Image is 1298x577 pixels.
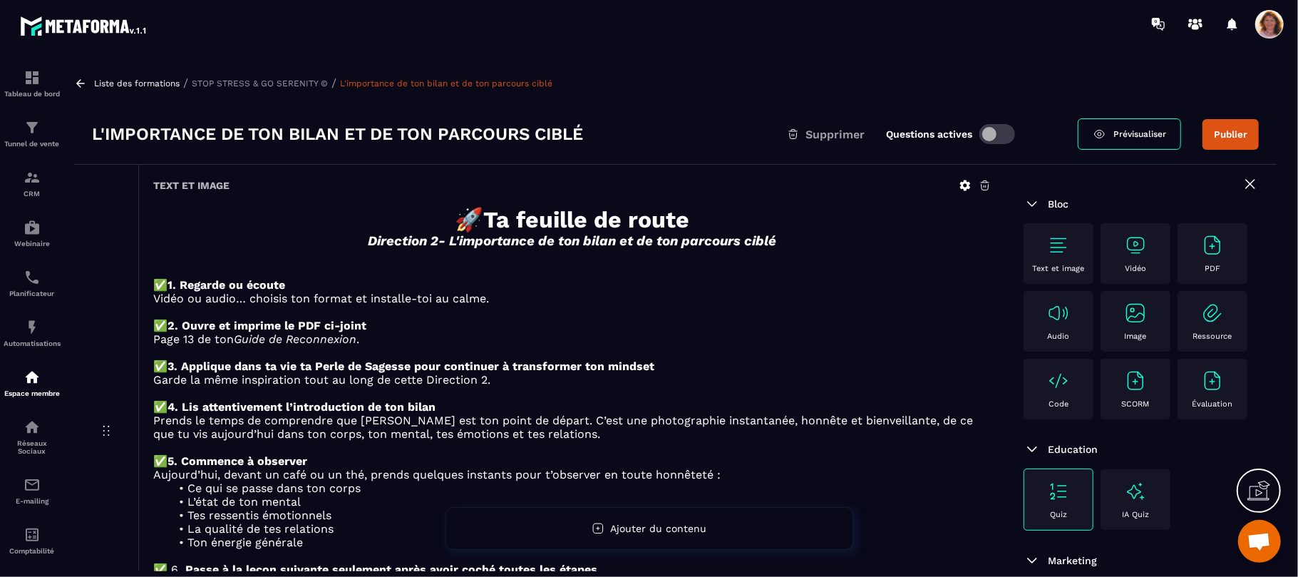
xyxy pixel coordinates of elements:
p: Prends le temps de comprendre que [PERSON_NAME] est ton point de départ. C’est une photographie i... [153,414,991,441]
img: text-image no-wra [1047,234,1070,257]
a: automationsautomationsAutomatisations [4,308,61,358]
p: ✅ [153,454,991,468]
p: Page 13 de ton . [153,332,991,346]
img: arrow-down [1024,552,1041,569]
a: accountantaccountantComptabilité [4,516,61,566]
span: / [331,76,336,90]
img: text-image no-wra [1047,480,1070,503]
p: Automatisations [4,339,61,347]
a: Prévisualiser [1078,118,1181,150]
a: automationsautomationsWebinaire [4,208,61,258]
a: Liste des formations [94,78,180,88]
li: Ce qui se passe dans ton corps [170,481,991,495]
li: L’état de ton mental [170,495,991,509]
h6: Text et image [153,180,230,191]
p: Image [1125,332,1147,341]
a: STOP STRESS & GO SERENITY © [192,78,328,88]
p: Tunnel de vente [4,140,61,148]
p: Planificateur [4,290,61,297]
img: automations [24,319,41,336]
img: text-image no-wra [1124,302,1147,325]
strong: 1. Regarde ou écoute [168,278,285,292]
a: Ouvrir le chat [1238,520,1281,563]
img: arrow-down [1024,441,1041,458]
img: logo [20,13,148,39]
img: formation [24,119,41,136]
em: Guide de Reconnexion [234,332,356,346]
img: formation [24,69,41,86]
img: email [24,476,41,494]
img: accountant [24,526,41,543]
p: Réseaux Sociaux [4,439,61,455]
a: formationformationCRM [4,158,61,208]
span: Supprimer [805,128,865,141]
span: Marketing [1048,555,1097,566]
em: Direction 2- L'importance de ton bilan et de ton parcours ciblé [369,233,777,249]
li: Ton énergie générale [170,536,991,549]
strong: 4. Lis attentivement l’introduction de ton bilan [168,400,436,414]
p: Quiz [1050,510,1067,519]
p: Espace membre [4,389,61,397]
label: Questions actives [886,128,972,140]
img: text-image no-wra [1124,369,1147,392]
p: Vidéo ou audio… choisis ton format et installe-toi au calme. [153,292,991,305]
img: text-image [1124,480,1147,503]
a: automationsautomationsEspace membre [4,358,61,408]
p: Ressource [1193,332,1232,341]
img: automations [24,219,41,236]
p: Audio [1048,332,1070,341]
p: Vidéo [1125,264,1146,273]
p: Code [1049,399,1068,409]
p: PDF [1205,264,1220,273]
p: Évaluation [1193,399,1233,409]
img: formation [24,169,41,186]
li: Tes ressentis émotionnels [170,509,991,522]
p: Tableau de bord [4,90,61,98]
span: Ajouter du contenu [610,523,706,534]
p: Webinaire [4,240,61,247]
a: formationformationTableau de bord [4,58,61,108]
a: L'importance de ton bilan et de ton parcours ciblé [340,78,552,88]
img: automations [24,369,41,386]
p: ✅ [153,278,991,292]
span: Prévisualiser [1113,129,1166,139]
a: schedulerschedulerPlanificateur [4,258,61,308]
a: formationformationTunnel de vente [4,108,61,158]
strong: 2. Ouvre et imprime le PDF ci-joint [168,319,366,332]
img: text-image no-wra [1201,302,1224,325]
img: social-network [24,419,41,436]
img: arrow-down [1024,195,1041,213]
p: Aujourd’hui, devant un café ou un thé, prends quelques instants pour t’observer en toute honnêteté : [153,468,991,481]
img: text-image no-wra [1047,369,1070,392]
p: Comptabilité [4,547,61,555]
img: scheduler [24,269,41,286]
strong: 3. Applique dans ta vie ta Perle de Sagesse pour continuer à transformer ton mindset [168,359,654,373]
img: text-image no-wra [1201,234,1224,257]
a: social-networksocial-networkRéseaux Sociaux [4,408,61,466]
span: / [183,76,188,90]
button: Publier [1202,119,1259,150]
p: ✅ 6 [153,563,991,576]
h3: L'importance de ton bilan et de ton parcours ciblé [92,123,583,145]
p: ✅ [153,359,991,373]
p: IA Quiz [1122,510,1149,519]
p: Garde la même inspiration tout au long de cette Direction 2. [153,373,991,387]
p: CRM [4,190,61,198]
p: E-mailing [4,497,61,505]
strong: Ta feuille de route [484,206,690,233]
p: ✅ [153,400,991,414]
p: Text et image [1033,264,1085,273]
strong: . Passe à la leçon suivante seulement après avoir coché toutes les étapes [178,563,597,576]
li: La qualité de tes relations [170,522,991,536]
span: Bloc [1048,198,1068,210]
img: text-image no-wra [1124,234,1147,257]
h1: 🚀 [153,206,991,233]
span: Education [1048,444,1098,455]
strong: 5. Commence à observer [168,454,307,468]
a: emailemailE-mailing [4,466,61,516]
p: SCORM [1122,399,1150,409]
p: ✅ [153,319,991,332]
img: text-image no-wra [1201,369,1224,392]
